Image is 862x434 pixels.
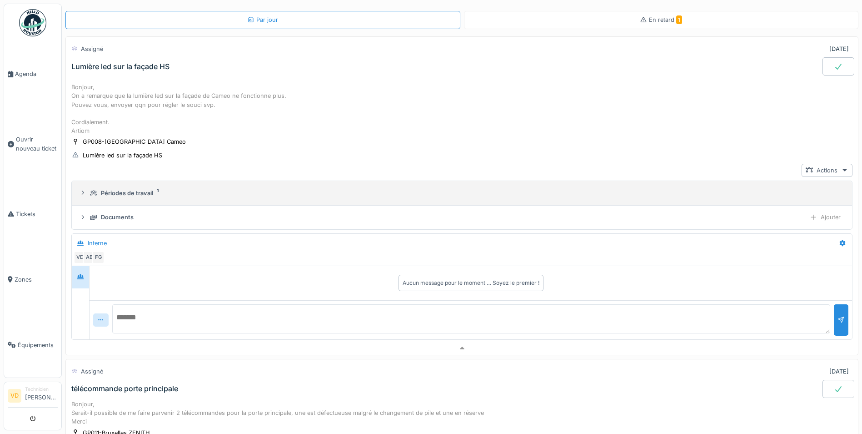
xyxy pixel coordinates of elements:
[4,247,61,312] a: Zones
[83,137,186,146] div: GP008-[GEOGRAPHIC_DATA] Cameo
[71,400,852,426] div: Bonjour, Serait-il possible de me faire parvenir 2 télécommandes pour la porte principale, une es...
[71,62,169,71] div: Lumière led sur la façade HS
[15,275,58,284] span: Zones
[4,41,61,107] a: Agenda
[88,239,107,247] div: Interne
[74,251,86,264] div: VD
[75,185,848,202] summary: Périodes de travail1
[75,209,848,226] summary: DocumentsAjouter
[101,213,134,222] div: Documents
[802,164,852,177] div: Actions
[4,181,61,247] a: Tickets
[676,15,682,24] span: 1
[4,107,61,181] a: Ouvrir nouveau ticket
[83,151,162,160] div: Lumière led sur la façade HS
[71,83,852,135] div: Bonjour, On a remarque que la lumière led sur la façade de Cameo ne fonctionne plus. Pouvez vous,...
[16,210,58,218] span: Tickets
[8,389,21,403] li: VD
[81,367,103,376] div: Assigné
[101,189,153,197] div: Périodes de travail
[71,384,178,393] div: télécommande porte principale
[806,211,845,224] div: Ajouter
[81,45,103,53] div: Assigné
[403,279,539,287] div: Aucun message pour le moment … Soyez le premier !
[83,251,95,264] div: AB
[25,386,58,393] div: Technicien
[18,341,58,349] span: Équipements
[15,70,58,78] span: Agenda
[19,9,46,36] img: Badge_color-CXgf-gQk.svg
[8,386,58,408] a: VD Technicien[PERSON_NAME]
[16,135,58,152] span: Ouvrir nouveau ticket
[92,251,105,264] div: FG
[247,15,278,24] div: Par jour
[4,312,61,378] a: Équipements
[25,386,58,405] li: [PERSON_NAME]
[649,16,682,23] span: En retard
[829,45,849,53] div: [DATE]
[829,367,849,376] div: [DATE]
